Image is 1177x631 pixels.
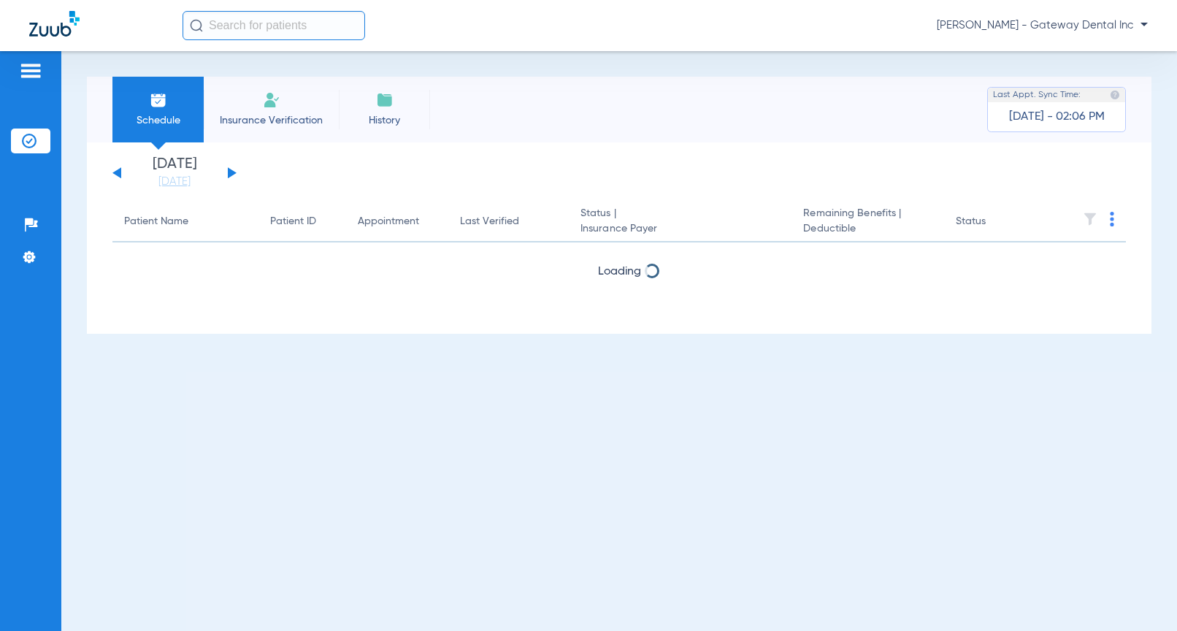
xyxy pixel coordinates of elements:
[350,113,419,128] span: History
[1083,212,1097,226] img: filter.svg
[580,221,780,237] span: Insurance Payer
[131,175,218,189] a: [DATE]
[937,18,1148,33] span: [PERSON_NAME] - Gateway Dental Inc
[791,202,943,242] th: Remaining Benefits |
[358,214,419,229] div: Appointment
[460,214,557,229] div: Last Verified
[993,88,1081,102] span: Last Appt. Sync Time:
[29,11,80,37] img: Zuub Logo
[358,214,437,229] div: Appointment
[944,202,1043,242] th: Status
[183,11,365,40] input: Search for patients
[150,91,167,109] img: Schedule
[263,91,280,109] img: Manual Insurance Verification
[131,157,218,189] li: [DATE]
[1110,90,1120,100] img: last sync help info
[123,113,193,128] span: Schedule
[215,113,328,128] span: Insurance Verification
[460,214,519,229] div: Last Verified
[598,266,641,278] span: Loading
[124,214,247,229] div: Patient Name
[270,214,334,229] div: Patient ID
[270,214,316,229] div: Patient ID
[19,62,42,80] img: hamburger-icon
[803,221,932,237] span: Deductible
[124,214,188,229] div: Patient Name
[1110,212,1114,226] img: group-dot-blue.svg
[1009,110,1105,124] span: [DATE] - 02:06 PM
[190,19,203,32] img: Search Icon
[376,91,394,109] img: History
[569,202,791,242] th: Status |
